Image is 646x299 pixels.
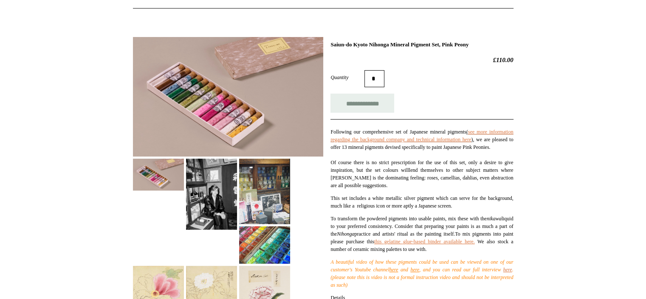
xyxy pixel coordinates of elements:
[239,226,290,264] img: Saiun-do Kyoto Nihonga Mineral Pigment Set, Pink Peony
[330,167,513,188] span: lend themselves to other subject matters where [PERSON_NAME] is the dominating feeling: roses, ca...
[337,231,354,237] em: Nihonga
[133,37,323,157] img: Saiun-do Kyoto Nihonga Mineral Pigment Set, Pink Peony
[186,159,237,230] img: Saiun-do Kyoto Nihonga Mineral Pigment Set, Pink Peony
[330,41,513,48] h1: Saiun-do Kyoto Nihonga Mineral Pigment Set, Pink Peony
[330,195,513,209] span: This set includes a white metallic silver pigment which can serve for the background, much like a...
[330,216,513,237] span: To transform the powdered pigments into usable paints, mix these with the liquid to your preferre...
[503,267,512,273] a: here
[330,56,513,64] h2: £110.00
[487,216,502,222] em: nikawa
[133,159,184,191] img: Saiun-do Kyoto Nihonga Mineral Pigment Set, Pink Peony
[330,259,513,288] span: A beautiful video of how these pigments could be used can be viewed on one of our customer's Yout...
[389,267,398,273] a: here
[410,267,419,273] a: here
[239,159,290,224] img: Saiun-do Kyoto Nihonga Mineral Pigment Set, Pink Peony
[330,128,513,189] p: Following our comprehensive set of Japanese mineral pigments , we are pleased to offer 13 mineral...
[330,231,513,245] span: To mix pigments into paint please purchase this
[374,239,475,245] a: this gelatine glue-based binder available here.
[330,74,364,81] label: Quantity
